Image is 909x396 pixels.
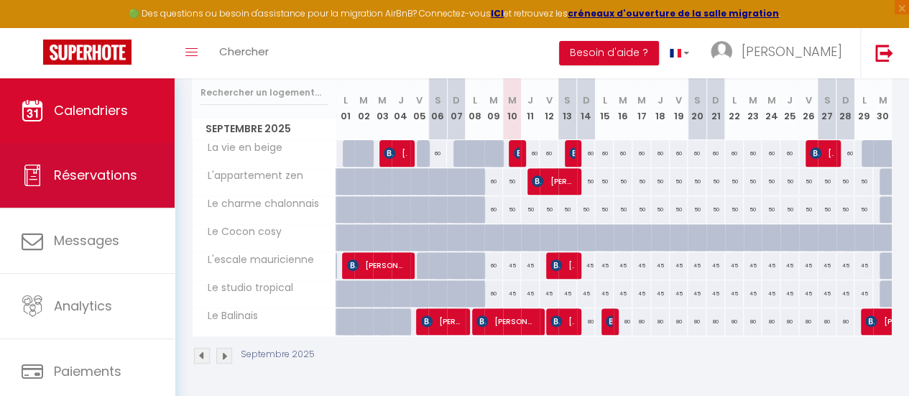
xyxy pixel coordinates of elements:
[195,252,318,268] span: L'escale mauricienne
[762,252,780,279] div: 45
[514,139,520,167] span: [PERSON_NAME]
[787,93,793,107] abbr: J
[200,80,328,106] input: Rechercher un logement...
[558,76,577,140] th: 13
[564,93,571,107] abbr: S
[762,196,780,223] div: 50
[614,308,632,335] div: 80
[836,140,855,167] div: 60
[595,252,614,279] div: 45
[744,196,762,223] div: 50
[637,93,646,107] abbr: M
[706,280,725,307] div: 45
[193,119,336,139] span: Septembre 2025
[836,168,855,195] div: 50
[595,168,614,195] div: 50
[435,93,441,107] abbr: S
[428,140,447,167] div: 60
[799,168,818,195] div: 50
[688,308,706,335] div: 80
[657,93,663,107] abbr: J
[521,252,540,279] div: 45
[595,76,614,140] th: 15
[762,308,780,335] div: 80
[577,168,596,195] div: 50
[712,93,719,107] abbr: D
[503,76,522,140] th: 10
[595,140,614,167] div: 60
[749,93,757,107] abbr: M
[818,280,836,307] div: 45
[540,140,558,167] div: 60
[614,252,632,279] div: 45
[780,140,799,167] div: 60
[195,168,307,184] span: L'appartement zen
[484,168,503,195] div: 60
[558,280,577,307] div: 45
[767,93,775,107] abbr: M
[651,140,670,167] div: 60
[675,93,682,107] abbr: V
[632,168,651,195] div: 50
[706,252,725,279] div: 45
[453,93,460,107] abbr: D
[688,76,706,140] th: 20
[421,308,463,335] span: [PERSON_NAME]
[799,196,818,223] div: 50
[670,140,688,167] div: 60
[688,252,706,279] div: 45
[744,168,762,195] div: 50
[410,76,429,140] th: 05
[195,224,285,240] span: Le Cocon cosy
[476,308,536,335] span: [PERSON_NAME]
[491,7,504,19] a: ICI
[507,93,516,107] abbr: M
[43,40,131,65] img: Super Booking
[484,196,503,223] div: 60
[54,362,121,380] span: Paiements
[54,297,112,315] span: Analytics
[670,308,688,335] div: 80
[11,6,55,49] button: Ouvrir le widget de chat LiveChat
[577,308,596,335] div: 80
[521,280,540,307] div: 45
[540,76,558,140] th: 12
[670,168,688,195] div: 50
[545,93,552,107] abbr: V
[336,76,355,140] th: 01
[54,231,119,249] span: Messages
[706,168,725,195] div: 50
[706,308,725,335] div: 80
[651,196,670,223] div: 50
[606,308,612,335] span: [PERSON_NAME]
[878,93,887,107] abbr: M
[780,168,799,195] div: 50
[818,252,836,279] div: 45
[836,280,855,307] div: 45
[780,76,799,140] th: 25
[836,196,855,223] div: 50
[466,76,484,140] th: 08
[854,76,873,140] th: 29
[568,7,779,19] a: créneaux d'ouverture de la salle migration
[614,280,632,307] div: 45
[614,76,632,140] th: 16
[799,76,818,140] th: 26
[780,252,799,279] div: 45
[503,168,522,195] div: 50
[688,196,706,223] div: 50
[614,196,632,223] div: 50
[706,140,725,167] div: 60
[818,308,836,335] div: 80
[540,280,558,307] div: 45
[559,41,659,65] button: Besoin d'aide ?
[378,93,387,107] abbr: M
[558,196,577,223] div: 50
[688,168,706,195] div: 50
[416,93,423,107] abbr: V
[818,196,836,223] div: 50
[706,196,725,223] div: 50
[373,76,392,140] th: 03
[725,280,744,307] div: 45
[799,280,818,307] div: 45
